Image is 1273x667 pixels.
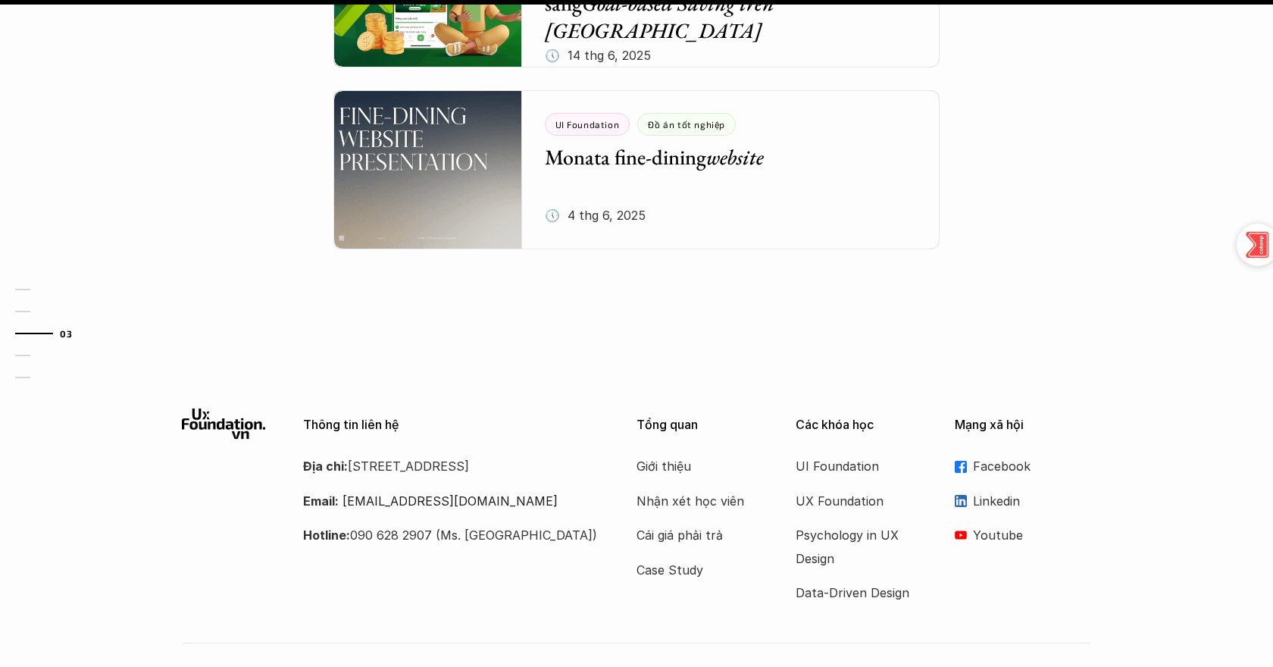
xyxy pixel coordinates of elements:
[303,455,599,478] p: [STREET_ADDRESS]
[955,455,1091,478] a: Facebook
[636,490,758,512] a: Nhận xét học viên
[796,455,917,478] a: UI Foundation
[303,418,599,432] p: Thông tin liên hệ
[973,490,1091,512] p: Linkedin
[973,455,1091,478] p: Facebook
[303,459,348,474] strong: Địa chỉ:
[955,524,1091,546] a: Youtube
[973,524,1091,546] p: Youtube
[636,524,758,546] a: Cái giá phải trả
[796,524,917,570] a: Psychology in UX Design
[303,493,339,509] strong: Email:
[303,524,599,546] p: 090 628 2907 (Ms. [GEOGRAPHIC_DATA])
[636,559,758,581] a: Case Study
[60,328,72,339] strong: 03
[796,490,917,512] a: UX Foundation
[796,581,917,604] a: Data-Driven Design
[955,418,1091,432] p: Mạng xã hội
[636,455,758,478] a: Giới thiệu
[333,90,940,249] a: UI FoundationĐồ án tốt nghiệpMonata fine-diningwebsite🕔 4 thg 6, 2025
[303,528,350,543] strong: Hotline:
[955,490,1091,512] a: Linkedin
[15,324,87,343] a: 03
[796,418,932,432] p: Các khóa học
[342,493,558,509] a: [EMAIL_ADDRESS][DOMAIN_NAME]
[636,418,773,432] p: Tổng quan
